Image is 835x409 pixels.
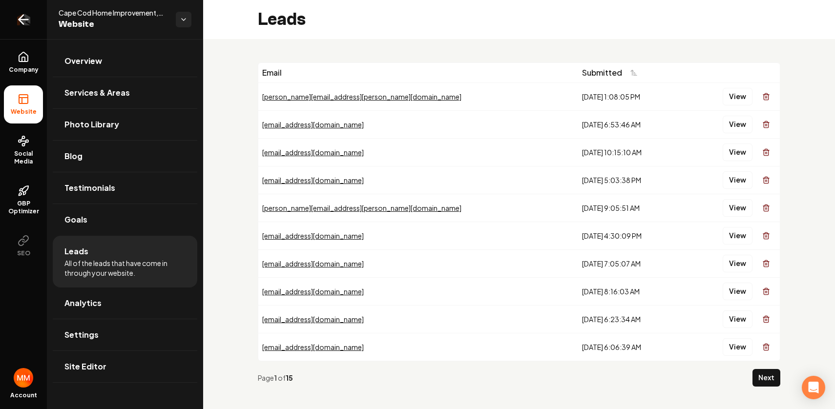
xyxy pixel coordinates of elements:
[278,373,286,382] span: of
[262,259,574,268] div: [EMAIL_ADDRESS][DOMAIN_NAME]
[14,368,33,388] img: Matthew Meyer
[53,109,197,140] a: Photo Library
[13,249,34,257] span: SEO
[4,200,43,215] span: GBP Optimizer
[723,255,752,272] button: View
[4,227,43,265] button: SEO
[64,329,99,341] span: Settings
[53,351,197,382] a: Site Editor
[4,43,43,82] a: Company
[582,286,681,296] div: [DATE] 8:16:03 AM
[723,171,752,189] button: View
[64,150,83,162] span: Blog
[53,77,197,108] a: Services & Areas
[59,8,168,18] span: Cape Cod Home Improvement, Inc
[582,120,681,129] div: [DATE] 6:53:46 AM
[723,88,752,105] button: View
[286,373,293,382] strong: 15
[64,119,119,130] span: Photo Library
[5,66,42,74] span: Company
[53,287,197,319] a: Analytics
[14,368,33,388] button: Open user button
[262,175,574,185] div: [EMAIL_ADDRESS][DOMAIN_NAME]
[802,376,825,399] div: Open Intercom Messenger
[64,214,87,225] span: Goals
[723,338,752,356] button: View
[723,199,752,217] button: View
[4,177,43,223] a: GBP Optimizer
[582,342,681,352] div: [DATE] 6:06:39 AM
[582,147,681,157] div: [DATE] 10:15:10 AM
[723,116,752,133] button: View
[10,391,37,399] span: Account
[582,175,681,185] div: [DATE] 5:03:38 PM
[262,203,574,213] div: [PERSON_NAME][EMAIL_ADDRESS][PERSON_NAME][DOMAIN_NAME]
[64,55,102,67] span: Overview
[752,369,780,387] button: Next
[64,182,115,194] span: Testimonials
[64,87,130,99] span: Services & Areas
[582,314,681,324] div: [DATE] 6:23:34 AM
[262,342,574,352] div: [EMAIL_ADDRESS][DOMAIN_NAME]
[4,127,43,173] a: Social Media
[262,231,574,241] div: [EMAIL_ADDRESS][DOMAIN_NAME]
[582,67,622,79] span: Submitted
[582,64,644,82] button: Submitted
[723,143,752,161] button: View
[258,10,306,29] h2: Leads
[53,141,197,172] a: Blog
[262,67,574,79] div: Email
[64,258,186,278] span: All of the leads that have come in through your website.
[262,286,574,296] div: [EMAIL_ADDRESS][DOMAIN_NAME]
[4,150,43,165] span: Social Media
[582,92,681,102] div: [DATE] 1:08:05 PM
[723,227,752,245] button: View
[262,120,574,129] div: [EMAIL_ADDRESS][DOMAIN_NAME]
[59,18,168,31] span: Website
[64,245,88,257] span: Leads
[723,310,752,328] button: View
[262,92,574,102] div: [PERSON_NAME][EMAIL_ADDRESS][PERSON_NAME][DOMAIN_NAME]
[582,231,681,241] div: [DATE] 4:30:09 PM
[53,45,197,77] a: Overview
[64,297,102,309] span: Analytics
[64,361,106,372] span: Site Editor
[258,373,274,382] span: Page
[723,283,752,300] button: View
[53,172,197,204] a: Testimonials
[7,108,41,116] span: Website
[262,314,574,324] div: [EMAIL_ADDRESS][DOMAIN_NAME]
[582,259,681,268] div: [DATE] 7:05:07 AM
[53,319,197,350] a: Settings
[582,203,681,213] div: [DATE] 9:05:51 AM
[53,204,197,235] a: Goals
[262,147,574,157] div: [EMAIL_ADDRESS][DOMAIN_NAME]
[274,373,278,382] strong: 1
